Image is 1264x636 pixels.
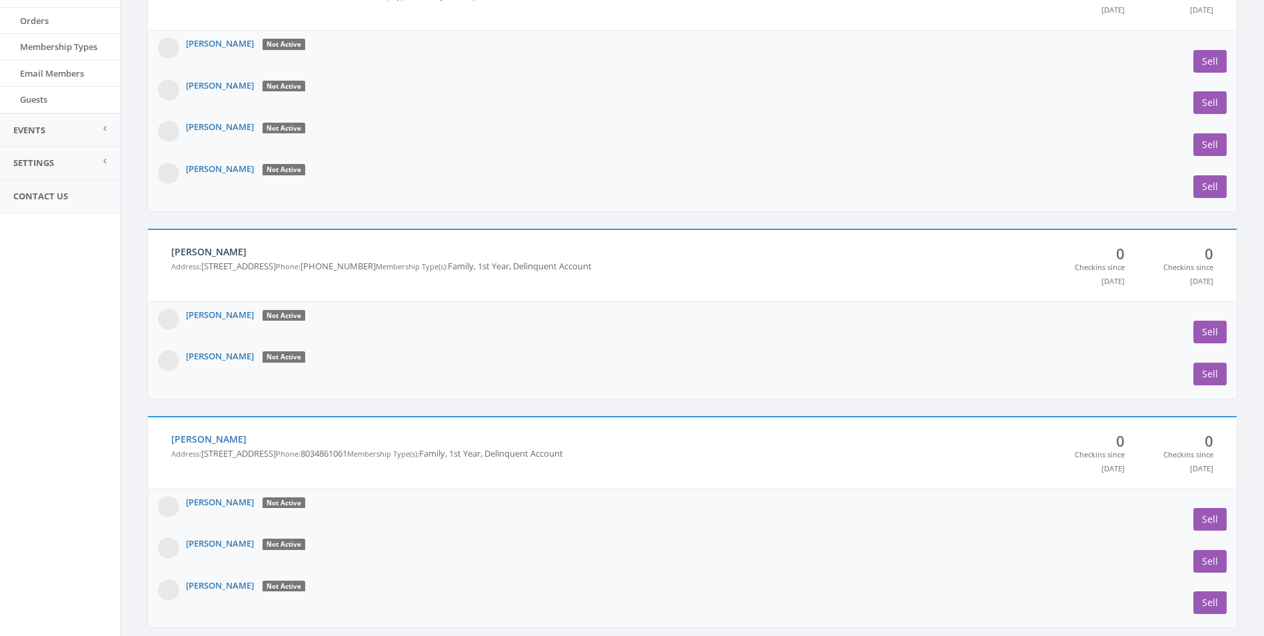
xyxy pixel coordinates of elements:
img: Photo [158,350,179,371]
img: Photo [158,37,179,59]
small: Checkins since [DATE] [1163,449,1213,473]
p: [STREET_ADDRESS] 8034861061 Family, 1st Year, Delinquent Account [171,447,1036,460]
span: 0 [1056,247,1125,260]
span: 0 [1145,434,1213,447]
a: [PERSON_NAME] [186,163,254,175]
small: Checkins since [DATE] [1163,262,1213,286]
small: Membership Type(s): [376,261,448,271]
div: Not Active [263,310,305,322]
a: Sell [1193,363,1227,385]
span: Settings [13,157,54,169]
div: Not Active [263,497,305,509]
a: Sell [1193,133,1227,156]
a: Sell [1193,550,1227,573]
span: Events [13,124,45,136]
img: Photo [158,537,179,559]
small: Checkins since [DATE] [1075,262,1125,286]
img: Photo [158,121,179,142]
div: Not Active [263,164,305,176]
a: Sell [1193,50,1227,73]
small: Phone: [276,261,301,271]
a: Sell [1193,591,1227,614]
img: Photo [158,496,179,517]
a: [PERSON_NAME] [186,309,254,321]
a: Sell [1193,175,1227,198]
div: Not Active [263,39,305,51]
a: [PERSON_NAME] [186,37,254,49]
small: Phone: [276,449,301,459]
img: Photo [158,79,179,101]
div: Not Active [263,581,305,593]
p: [STREET_ADDRESS] [PHONE_NUMBER] Family, 1st Year, Delinquent Account [171,260,1036,273]
a: [PERSON_NAME] [186,579,254,591]
a: Sell [1193,321,1227,343]
small: Address: [171,449,201,459]
div: Not Active [263,351,305,363]
span: 0 [1145,247,1213,260]
small: Checkins since [DATE] [1075,449,1125,473]
a: [PERSON_NAME] [186,537,254,549]
a: [PERSON_NAME] [171,433,247,445]
a: [PERSON_NAME] [186,79,254,91]
span: Email Members [20,67,84,79]
a: Sell [1193,91,1227,114]
small: Address: [171,261,201,271]
a: [PERSON_NAME] [186,350,254,362]
small: Membership Type(s): [347,449,419,459]
div: Not Active [263,81,305,93]
div: Not Active [263,123,305,135]
a: Sell [1193,508,1227,531]
img: Photo [158,163,179,184]
a: [PERSON_NAME] [186,121,254,133]
img: Photo [158,579,179,601]
img: Photo [158,309,179,330]
span: Contact Us [13,190,68,202]
span: 0 [1056,434,1125,447]
div: Not Active [263,539,305,551]
a: [PERSON_NAME] [186,496,254,508]
a: [PERSON_NAME] [171,245,247,258]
